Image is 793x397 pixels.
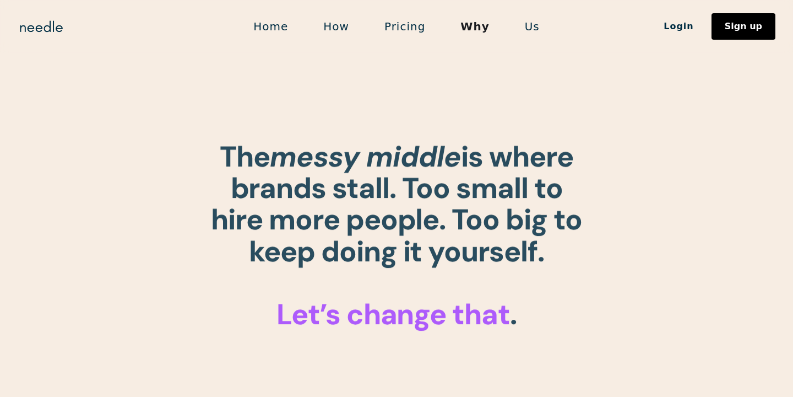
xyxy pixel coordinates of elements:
a: How [306,15,367,38]
em: messy middle [270,138,461,175]
a: Pricing [367,15,443,38]
a: Login [646,17,711,36]
a: Sign up [711,13,775,40]
a: Us [507,15,557,38]
a: Home [236,15,306,38]
span: Let’s change that [276,296,510,333]
div: Sign up [725,22,762,31]
a: Why [443,15,507,38]
h1: . ‍ ‍ . [209,141,584,330]
strong: The is where brands stall. Too small to hire more people. Too big to keep doing it yourself [211,138,582,270]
